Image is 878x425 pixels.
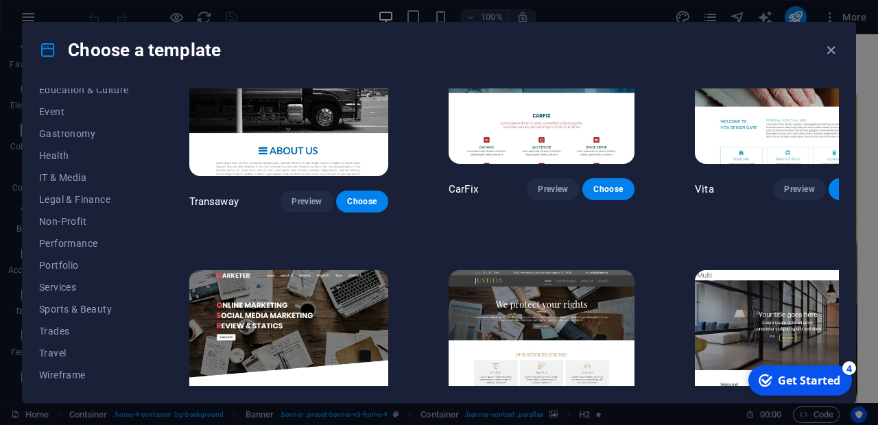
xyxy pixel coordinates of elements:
span: Sports & Beauty [39,304,129,315]
button: Travel [39,342,129,364]
button: Choose [336,191,388,212]
span: Trades [39,326,129,337]
button: Wireframe [39,364,129,386]
div: Get Started 4 items remaining, 20% complete [8,5,111,36]
button: Preview [281,191,333,212]
button: IT & Media [39,167,129,189]
button: Education & Culture [39,79,129,101]
button: Preview [773,178,825,200]
span: Preview [784,184,814,195]
span: Preview [292,196,322,207]
span: IT & Media [39,172,129,183]
span: Education & Culture [39,84,129,95]
span: Gastronomy [39,128,129,139]
p: CarFix [449,182,478,196]
button: Trades [39,320,129,342]
div: Get Started [37,13,99,28]
button: Non-Profit [39,210,129,232]
p: Transaway [189,195,239,208]
button: Performance [39,232,129,254]
span: Travel [39,348,129,359]
button: Sports & Beauty [39,298,129,320]
span: Services [39,282,129,293]
button: Preview [527,178,579,200]
p: Vita [695,182,714,196]
span: Choose [593,184,624,195]
span: Health [39,150,129,161]
span: Non-Profit [39,216,129,227]
button: Legal & Finance [39,189,129,210]
button: Choose [582,178,634,200]
span: Choose [347,196,377,207]
button: Services [39,276,129,298]
button: Health [39,145,129,167]
span: Wireframe [39,369,129,380]
h4: Choose a template [39,39,221,61]
span: Legal & Finance [39,194,129,205]
button: Portfolio [39,254,129,276]
div: 4 [102,1,115,15]
span: Event [39,106,129,117]
span: Preview [538,184,568,195]
button: Gastronomy [39,123,129,145]
button: Event [39,101,129,123]
span: Performance [39,238,129,249]
span: Portfolio [39,260,129,271]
